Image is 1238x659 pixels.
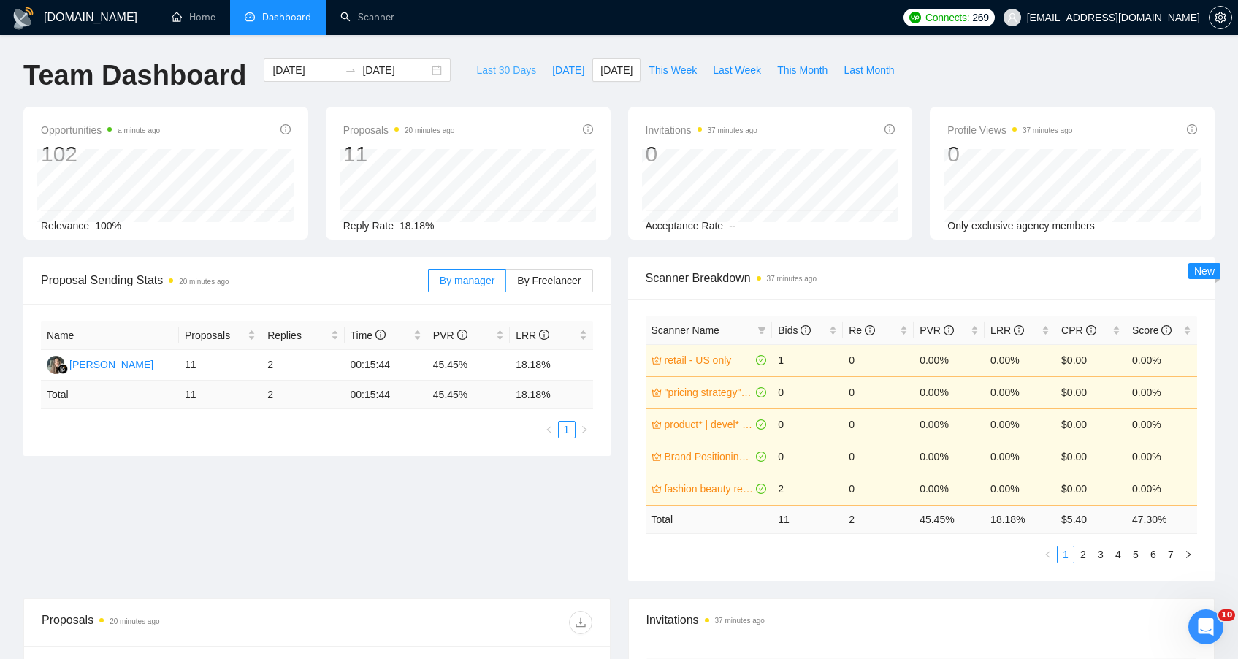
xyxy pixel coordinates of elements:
[944,325,954,335] span: info-circle
[1194,265,1215,277] span: New
[1126,408,1197,441] td: 0.00%
[245,12,255,22] span: dashboard
[1126,473,1197,505] td: 0.00%
[772,344,843,376] td: 1
[985,408,1055,441] td: 0.00%
[1055,441,1126,473] td: $0.00
[646,121,757,139] span: Invitations
[646,220,724,232] span: Acceptance Rate
[1128,546,1144,563] a: 5
[729,220,735,232] span: --
[592,58,641,82] button: [DATE]
[1180,546,1197,563] button: right
[1055,376,1126,408] td: $0.00
[1126,441,1197,473] td: 0.00%
[767,275,817,283] time: 37 minutes ago
[570,617,592,628] span: download
[362,62,429,78] input: End date
[641,58,705,82] button: This Week
[47,358,153,370] a: LK[PERSON_NAME]
[545,425,554,434] span: left
[947,140,1072,168] div: 0
[400,220,434,232] span: 18.18%
[351,329,386,341] span: Time
[41,271,428,289] span: Proposal Sending Stats
[12,7,35,30] img: logo
[990,324,1024,336] span: LRR
[756,387,766,397] span: check-circle
[756,452,766,462] span: check-circle
[1187,124,1197,134] span: info-circle
[345,64,356,76] span: swap-right
[1184,550,1193,559] span: right
[583,124,593,134] span: info-circle
[1092,546,1109,563] li: 3
[1058,546,1074,563] a: 1
[715,617,765,625] time: 37 minutes ago
[985,344,1055,376] td: 0.00%
[843,408,914,441] td: 0
[1180,546,1197,563] li: Next Page
[41,140,160,168] div: 102
[914,441,985,473] td: 0.00%
[772,441,843,473] td: 0
[69,357,153,373] div: [PERSON_NAME]
[1163,546,1179,563] a: 7
[457,329,467,340] span: info-circle
[649,62,697,78] span: This Week
[843,473,914,505] td: 0
[476,62,536,78] span: Last 30 Days
[552,62,584,78] span: [DATE]
[172,11,215,23] a: homeHome
[440,275,494,286] span: By manager
[433,329,467,341] span: PVR
[756,484,766,494] span: check-circle
[756,419,766,430] span: check-circle
[427,381,510,409] td: 45.45 %
[569,611,592,634] button: download
[972,9,988,26] span: 269
[516,329,549,341] span: LRR
[261,321,344,350] th: Replies
[576,421,593,438] li: Next Page
[1039,546,1057,563] li: Previous Page
[1039,546,1057,563] button: left
[1209,6,1232,29] button: setting
[375,329,386,340] span: info-circle
[772,505,843,533] td: 11
[1109,546,1127,563] li: 4
[909,12,921,23] img: upwork-logo.png
[1086,325,1096,335] span: info-circle
[345,64,356,76] span: to
[1057,546,1074,563] li: 1
[914,408,985,441] td: 0.00%
[580,425,589,434] span: right
[836,58,902,82] button: Last Month
[947,220,1095,232] span: Only exclusive agency members
[510,350,592,381] td: 18.18%
[665,416,754,433] a: product* | devel* | business* | strategy* | retail* - [DEMOGRAPHIC_DATA] ONLY EXPERT
[1209,12,1232,23] a: setting
[118,126,160,134] time: a minute ago
[23,58,246,93] h1: Team Dashboard
[652,452,662,462] span: crown
[1007,12,1017,23] span: user
[705,58,769,82] button: Last Week
[985,441,1055,473] td: 0.00%
[652,324,719,336] span: Scanner Name
[914,505,985,533] td: 45.45 %
[1132,324,1172,336] span: Score
[185,327,245,343] span: Proposals
[510,381,592,409] td: 18.18 %
[262,11,311,23] span: Dashboard
[754,319,769,341] span: filter
[468,58,544,82] button: Last 30 Days
[261,350,344,381] td: 2
[713,62,761,78] span: Last Week
[267,327,327,343] span: Replies
[665,449,754,465] a: Brand Positioning - US only
[58,364,68,374] img: gigradar-bm.png
[985,376,1055,408] td: 0.00%
[41,381,179,409] td: Total
[343,121,455,139] span: Proposals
